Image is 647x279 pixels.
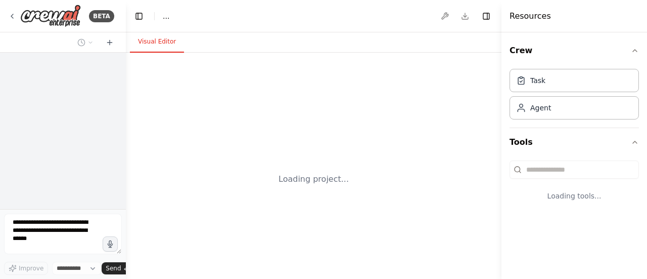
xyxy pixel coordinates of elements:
[530,75,545,86] div: Task
[106,264,121,272] span: Send
[73,36,98,49] button: Switch to previous chat
[163,11,169,21] span: ...
[102,262,133,274] button: Send
[130,31,184,53] button: Visual Editor
[132,9,146,23] button: Hide left sidebar
[510,128,639,156] button: Tools
[479,9,493,23] button: Hide right sidebar
[163,11,169,21] nav: breadcrumb
[510,156,639,217] div: Tools
[510,65,639,128] div: Crew
[510,183,639,209] div: Loading tools...
[530,103,551,113] div: Agent
[279,173,349,185] div: Loading project...
[4,262,48,275] button: Improve
[103,236,118,252] button: Click to speak your automation idea
[19,264,43,272] span: Improve
[102,36,118,49] button: Start a new chat
[89,10,114,22] div: BETA
[510,10,551,22] h4: Resources
[510,36,639,65] button: Crew
[20,5,81,27] img: Logo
